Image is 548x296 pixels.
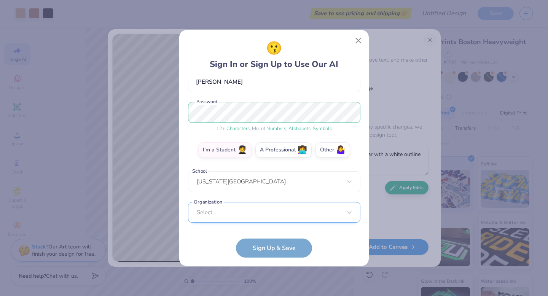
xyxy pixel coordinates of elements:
[315,142,350,158] label: Other
[237,146,247,154] span: 🧑‍🎓
[192,198,223,205] label: Organization
[351,33,366,48] button: Close
[210,39,338,71] div: Sign In or Sign Up to Use Our AI
[336,146,346,154] span: 🤷‍♀️
[288,125,311,132] span: Alphabets
[188,125,360,133] div: , Mix of , ,
[266,39,282,58] span: 😗
[216,125,250,132] span: 12 + Characters
[255,142,312,158] label: A Professional
[313,125,332,132] span: Symbols
[198,142,252,158] label: I'm a Student
[298,146,307,154] span: 👩‍💻
[191,168,209,175] label: School
[266,125,286,132] span: Numbers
